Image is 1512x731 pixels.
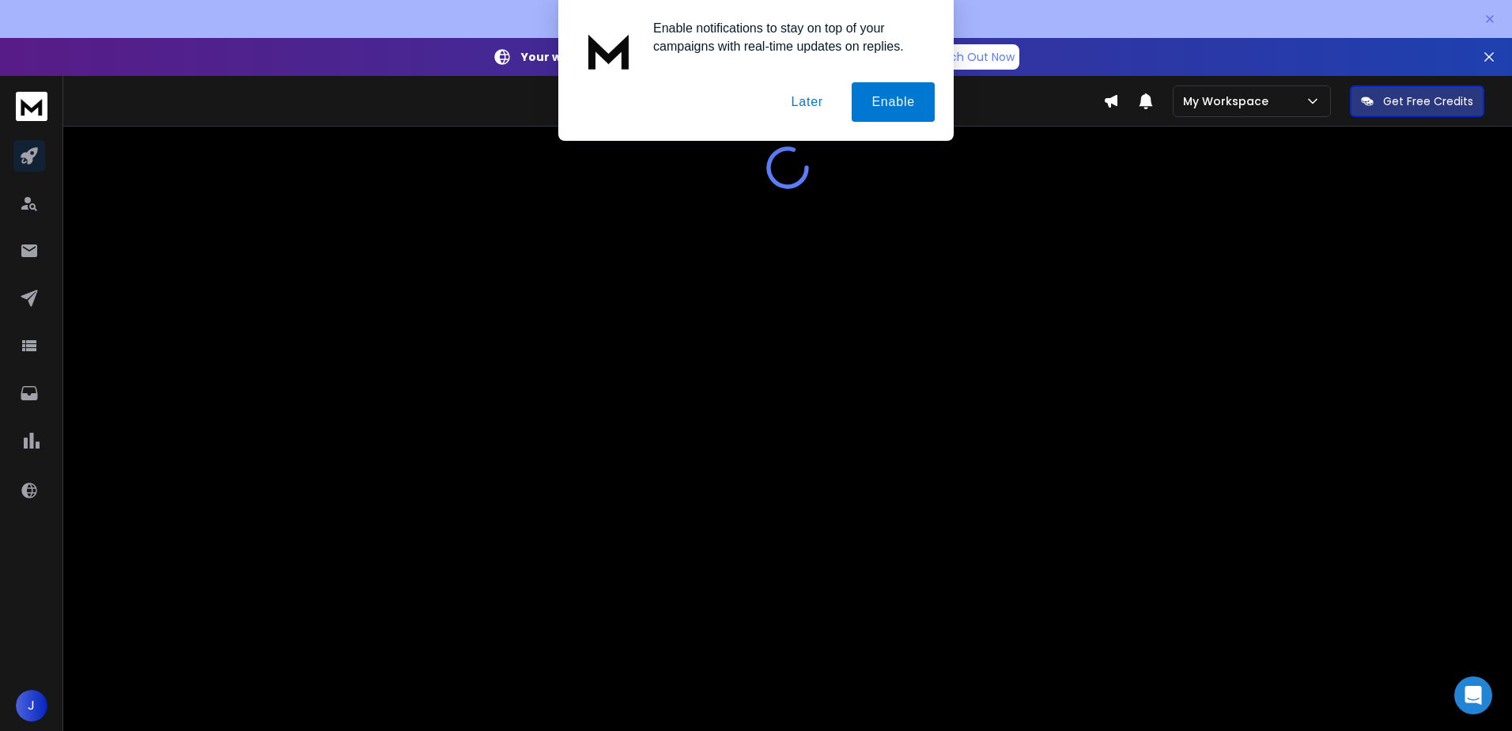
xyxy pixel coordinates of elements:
button: J [16,690,47,722]
div: Open Intercom Messenger [1454,676,1492,714]
img: notification icon [577,19,641,82]
button: Enable [852,82,935,122]
button: Later [771,82,842,122]
div: Enable notifications to stay on top of your campaigns with real-time updates on replies. [641,19,935,55]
